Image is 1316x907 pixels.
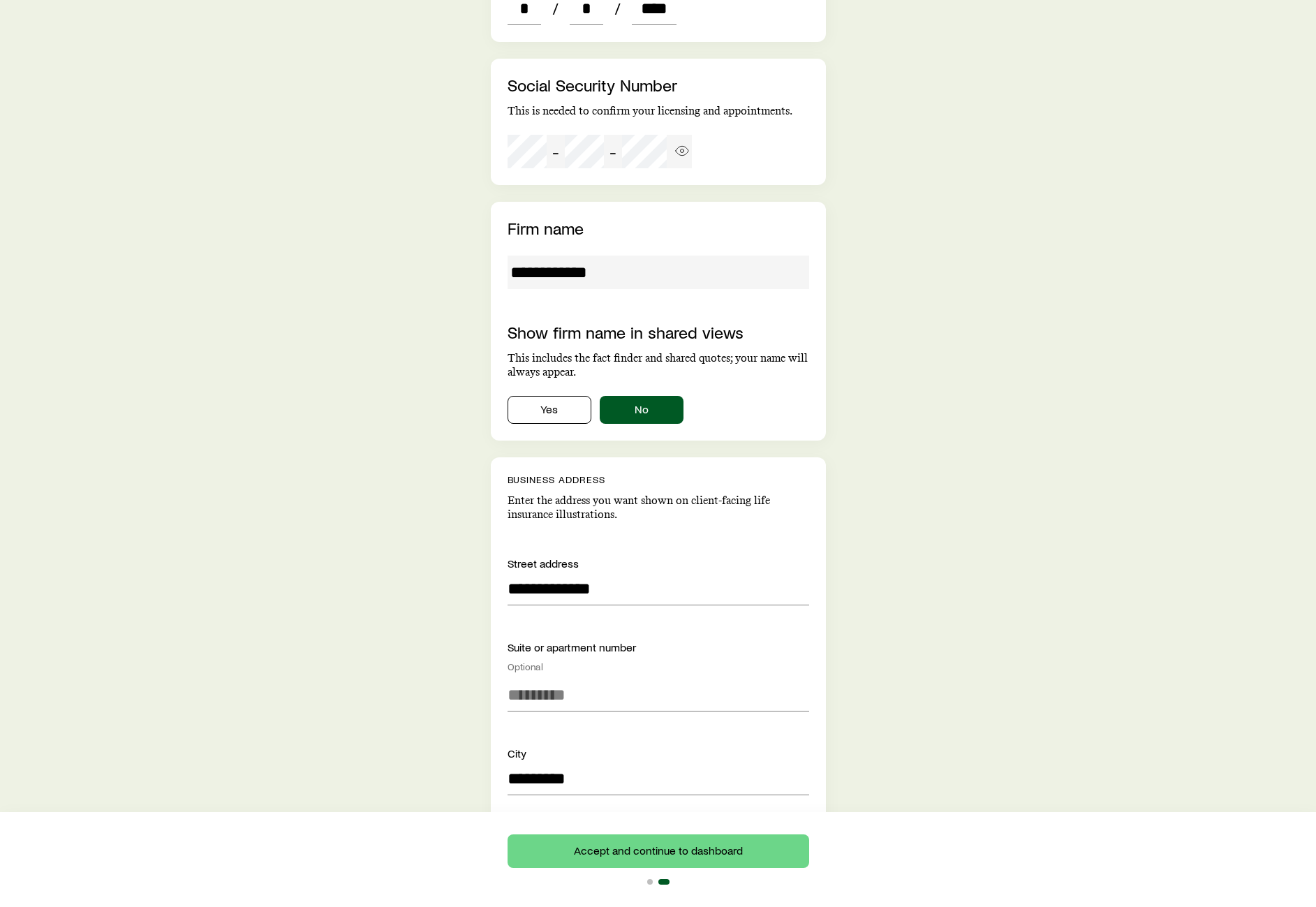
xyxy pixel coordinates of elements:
[508,834,809,868] button: Accept and continue to dashboard
[508,351,809,379] p: This includes the fact finder and shared quotes; your name will always appear.
[508,218,584,238] label: Firm name
[600,396,683,424] button: No
[508,75,677,95] label: Social Security Number
[508,396,591,424] button: Yes
[508,396,809,424] div: showAgencyNameInSharedViews
[508,639,809,672] div: Suite or apartment number
[552,142,559,161] span: -
[508,494,809,522] p: Enter the address you want shown on client-facing life insurance illustrations.
[508,745,809,762] div: City
[508,322,744,342] label: Show firm name in shared views
[609,142,616,161] span: -
[508,661,809,672] div: Optional
[508,555,809,572] div: Street address
[508,474,809,485] p: Business address
[508,104,809,118] p: This is needed to confirm your licensing and appointments.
